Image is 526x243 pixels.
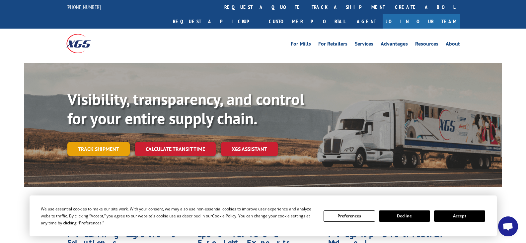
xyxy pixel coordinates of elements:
a: Request a pickup [168,14,264,29]
a: Resources [415,41,438,49]
button: Accept [434,210,485,222]
span: Cookie Policy [212,213,236,219]
div: We use essential cookies to make our site work. With your consent, we may also use non-essential ... [41,205,316,226]
span: Preferences [79,220,102,226]
a: About [446,41,460,49]
a: Customer Portal [264,14,350,29]
a: [PHONE_NUMBER] [66,4,101,10]
div: Cookie Consent Prompt [30,195,497,236]
a: XGS ASSISTANT [221,142,278,156]
a: Calculate transit time [135,142,216,156]
a: Agent [350,14,383,29]
a: For Retailers [318,41,347,49]
b: Visibility, transparency, and control for your entire supply chain. [67,89,304,129]
a: Services [355,41,373,49]
a: For Mills [291,41,311,49]
a: Track shipment [67,142,130,156]
button: Decline [379,210,430,222]
a: Advantages [381,41,408,49]
a: Join Our Team [383,14,460,29]
button: Preferences [324,210,375,222]
div: Open chat [498,216,518,236]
